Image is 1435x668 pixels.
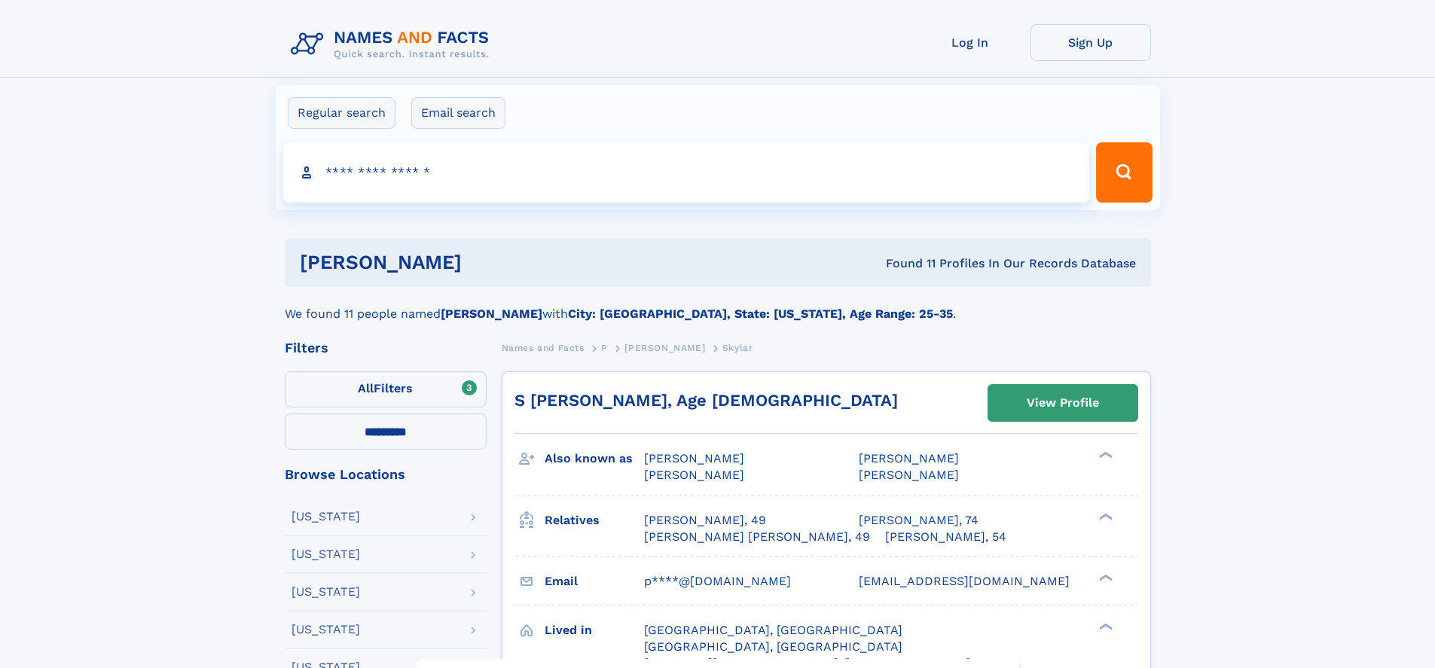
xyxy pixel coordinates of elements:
[568,307,953,321] b: City: [GEOGRAPHIC_DATA], State: [US_STATE], Age Range: 25-35
[859,468,959,482] span: [PERSON_NAME]
[601,343,608,353] span: P
[1095,511,1113,521] div: ❯
[910,24,1030,61] a: Log In
[1030,24,1151,61] a: Sign Up
[545,446,644,471] h3: Also known as
[644,512,766,529] a: [PERSON_NAME], 49
[644,529,870,545] a: [PERSON_NAME] [PERSON_NAME], 49
[1027,386,1099,420] div: View Profile
[673,255,1136,272] div: Found 11 Profiles In Our Records Database
[411,97,505,129] label: Email search
[644,639,902,654] span: [GEOGRAPHIC_DATA], [GEOGRAPHIC_DATA]
[601,338,608,357] a: P
[624,338,705,357] a: [PERSON_NAME]
[292,511,360,523] div: [US_STATE]
[285,371,487,407] label: Filters
[300,253,674,272] h1: [PERSON_NAME]
[545,569,644,594] h3: Email
[545,508,644,533] h3: Relatives
[283,142,1090,203] input: search input
[1096,142,1152,203] button: Search Button
[722,343,753,353] span: Skylar
[292,548,360,560] div: [US_STATE]
[285,468,487,481] div: Browse Locations
[624,343,705,353] span: [PERSON_NAME]
[285,287,1151,323] div: We found 11 people named with .
[358,381,374,395] span: All
[292,624,360,636] div: [US_STATE]
[514,391,898,410] a: S [PERSON_NAME], Age [DEMOGRAPHIC_DATA]
[1095,450,1113,460] div: ❯
[285,24,502,65] img: Logo Names and Facts
[502,338,585,357] a: Names and Facts
[285,341,487,355] div: Filters
[644,468,744,482] span: [PERSON_NAME]
[1095,572,1113,582] div: ❯
[885,529,1006,545] a: [PERSON_NAME], 54
[545,618,644,643] h3: Lived in
[288,97,395,129] label: Regular search
[859,451,959,465] span: [PERSON_NAME]
[859,512,979,529] a: [PERSON_NAME], 74
[644,451,744,465] span: [PERSON_NAME]
[988,385,1137,421] a: View Profile
[644,623,902,637] span: [GEOGRAPHIC_DATA], [GEOGRAPHIC_DATA]
[292,586,360,598] div: [US_STATE]
[1095,621,1113,631] div: ❯
[859,574,1070,588] span: [EMAIL_ADDRESS][DOMAIN_NAME]
[441,307,542,321] b: [PERSON_NAME]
